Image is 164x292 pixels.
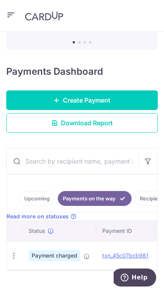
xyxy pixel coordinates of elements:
[7,149,139,174] input: Search by recipient name, payment id or reference
[19,191,55,206] a: Upcoming
[58,191,132,206] a: Payments on the way
[96,221,155,241] th: Payment ID
[29,227,45,235] span: Status
[61,118,113,128] span: Download Report
[7,213,77,220] a: Read more on statuses
[25,11,63,21] img: CardUp
[6,65,103,78] h4: Payments Dashboard
[102,252,148,259] a: txn_45c07bcb981
[7,213,69,220] span: Read more on statuses
[63,96,111,105] span: Create Payment
[29,250,80,261] span: Payment charged
[6,90,158,110] a: Create Payment
[6,113,158,133] a: Download Report
[114,269,156,288] iframe: Opens a widget where you can find more information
